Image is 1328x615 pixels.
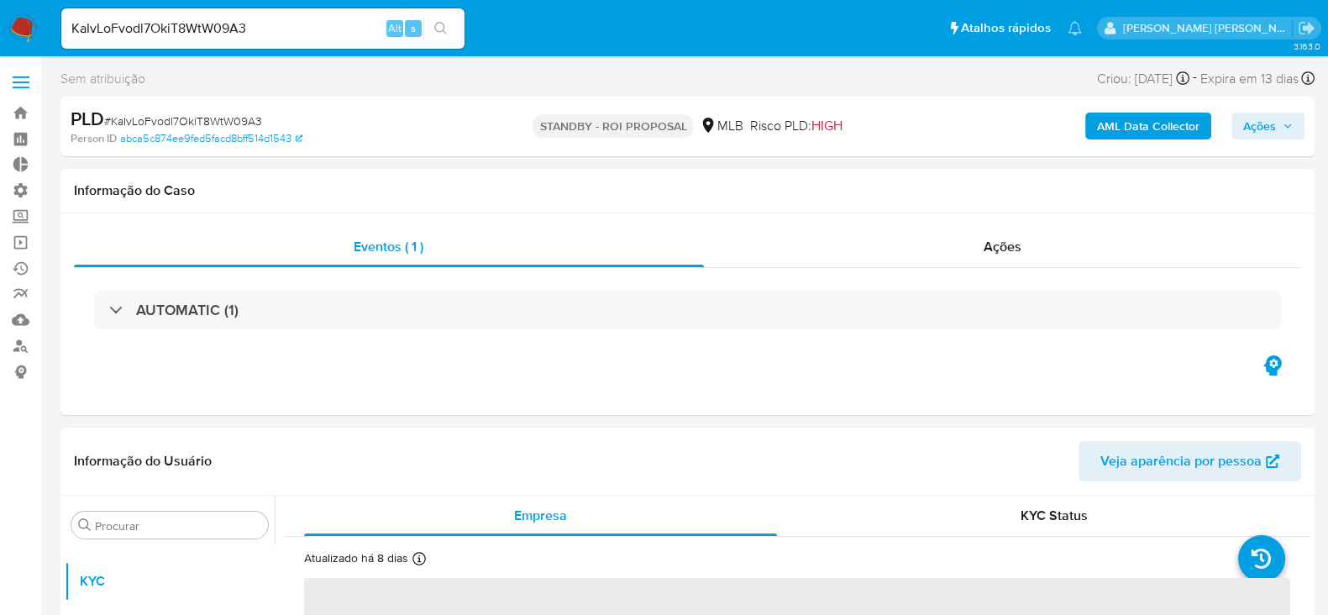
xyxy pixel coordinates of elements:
[78,518,92,532] button: Procurar
[1079,441,1301,481] button: Veja aparência por pessoa
[120,131,302,146] a: abca5c874ee9fed5facd8bff514d1543
[65,561,275,602] button: KYC
[1231,113,1304,139] button: Ações
[60,70,145,88] span: Sem atribuição
[94,291,1281,329] div: AUTOMATIC (1)
[95,518,261,534] input: Procurar
[1298,19,1315,37] a: Sair
[1243,113,1276,139] span: Ações
[1193,67,1197,90] span: -
[61,18,465,39] input: Pesquise usuários ou casos...
[1097,67,1189,90] div: Criou: [DATE]
[1097,113,1199,139] b: AML Data Collector
[136,301,239,319] h3: AUTOMATIC (1)
[388,20,402,36] span: Alt
[1021,506,1088,525] span: KYC Status
[1085,113,1211,139] button: AML Data Collector
[984,237,1021,256] span: Ações
[304,550,408,566] p: Atualizado há 8 dias
[533,114,693,138] p: STANDBY - ROI PROPOSAL
[104,113,262,129] span: # KaIvLoFvodl7OkiT8WtW09A3
[749,117,842,135] span: Risco PLD:
[961,19,1051,37] span: Atalhos rápidos
[1123,20,1293,36] p: andrea.asantos@mercadopago.com.br
[71,105,104,132] b: PLD
[423,17,458,40] button: search-icon
[1100,441,1262,481] span: Veja aparência por pessoa
[74,182,1301,199] h1: Informação do Caso
[514,506,567,525] span: Empresa
[71,131,117,146] b: Person ID
[1068,21,1082,35] a: Notificações
[811,116,842,135] span: HIGH
[1200,70,1299,88] span: Expira em 13 dias
[700,117,743,135] div: MLB
[411,20,416,36] span: s
[74,453,212,470] h1: Informação do Usuário
[354,237,423,256] span: Eventos ( 1 )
